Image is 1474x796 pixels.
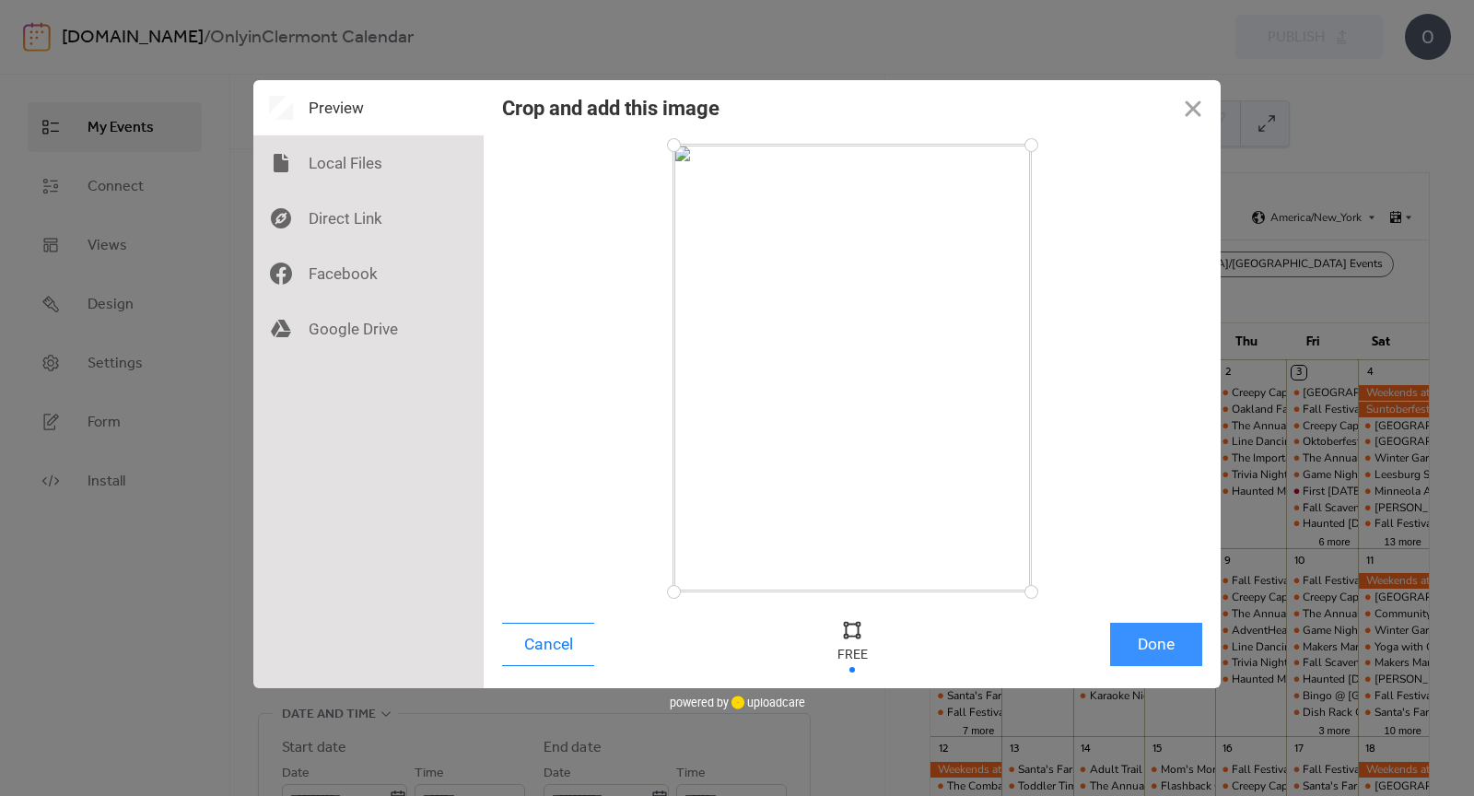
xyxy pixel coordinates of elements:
[729,696,805,709] a: uploadcare
[253,80,484,135] div: Preview
[253,191,484,246] div: Direct Link
[253,135,484,191] div: Local Files
[253,246,484,301] div: Facebook
[1165,80,1221,135] button: Close
[502,97,719,120] div: Crop and add this image
[670,688,805,716] div: powered by
[1110,623,1202,666] button: Done
[502,623,594,666] button: Cancel
[253,301,484,357] div: Google Drive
